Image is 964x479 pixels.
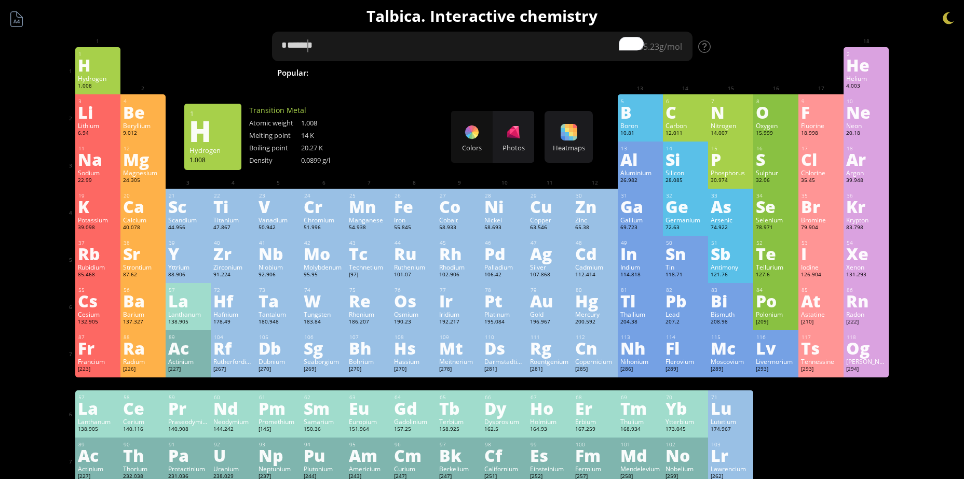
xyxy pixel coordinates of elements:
[484,271,524,279] div: 106.42
[124,145,163,152] div: 12
[439,198,479,215] div: Co
[259,263,298,271] div: Niobium
[349,239,389,246] div: 43
[213,292,253,309] div: Hf
[711,121,751,130] div: Nitrogen
[634,41,682,52] div: g/mol
[78,177,118,185] div: 22.99
[711,98,751,105] div: 7
[801,198,841,215] div: Br
[78,192,118,199] div: 19
[620,310,660,318] div: Thallium
[78,216,118,224] div: Potassium
[648,66,724,79] span: [MEDICAL_DATA]
[756,292,796,309] div: Po
[756,263,796,271] div: Tellurium
[620,245,660,262] div: In
[530,224,570,232] div: 63.546
[666,104,705,120] div: C
[304,263,344,271] div: Molybdenum
[756,145,796,152] div: 16
[666,198,705,215] div: Ge
[575,198,615,215] div: Zn
[304,245,344,262] div: Mo
[190,109,236,118] div: 1
[801,130,841,138] div: 18.998
[802,239,841,246] div: 53
[394,198,434,215] div: Fe
[304,310,344,318] div: Tungsten
[213,245,253,262] div: Zr
[169,192,208,199] div: 21
[801,168,841,177] div: Chlorine
[189,122,236,139] div: H
[214,287,253,293] div: 72
[666,310,705,318] div: Lead
[531,287,570,293] div: 79
[301,143,353,152] div: 20.27 K
[666,192,705,199] div: 32
[666,271,705,279] div: 118.71
[214,192,253,199] div: 22
[168,310,208,318] div: Lanthanum
[259,224,298,232] div: 50.942
[846,130,886,138] div: 20.18
[621,192,660,199] div: 31
[756,98,796,105] div: 8
[472,73,476,79] sub: 2
[301,131,353,140] div: 14 K
[123,310,163,318] div: Barium
[439,245,479,262] div: Rh
[756,104,796,120] div: O
[711,104,751,120] div: N
[259,239,298,246] div: 41
[349,224,389,232] div: 54.938
[500,66,526,79] span: HCl
[78,130,118,138] div: 6.94
[213,224,253,232] div: 47.867
[575,310,615,318] div: Mercury
[78,224,118,232] div: 39.098
[802,98,841,105] div: 9
[575,271,615,279] div: 112.414
[249,156,301,165] div: Density
[575,224,615,232] div: 65.38
[304,198,344,215] div: Cr
[531,192,570,199] div: 29
[711,287,751,293] div: 83
[301,156,353,165] div: 0.0899 g/l
[168,198,208,215] div: Sc
[304,192,344,199] div: 24
[124,192,163,199] div: 20
[711,177,751,185] div: 30.974
[213,263,253,271] div: Zirconium
[168,224,208,232] div: 44.956
[801,151,841,167] div: Cl
[756,271,796,279] div: 127.6
[576,239,615,246] div: 48
[440,73,443,79] sub: 2
[78,287,118,293] div: 55
[249,105,353,115] div: Transition Metal
[756,198,796,215] div: Se
[620,121,660,130] div: Boron
[484,216,524,224] div: Nickel
[756,310,796,318] div: Polonium
[304,292,344,309] div: W
[124,287,163,293] div: 56
[259,192,298,199] div: 23
[756,130,796,138] div: 15.999
[493,143,534,152] div: Photos
[547,143,590,152] div: Heatmaps
[123,292,163,309] div: Ba
[711,192,751,199] div: 33
[78,104,118,120] div: Li
[123,271,163,279] div: 87.62
[123,245,163,262] div: Sr
[78,82,118,91] div: 1.008
[301,118,353,128] div: 1.008
[304,239,344,246] div: 42
[78,151,118,167] div: Na
[847,145,886,152] div: 18
[78,239,118,246] div: 37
